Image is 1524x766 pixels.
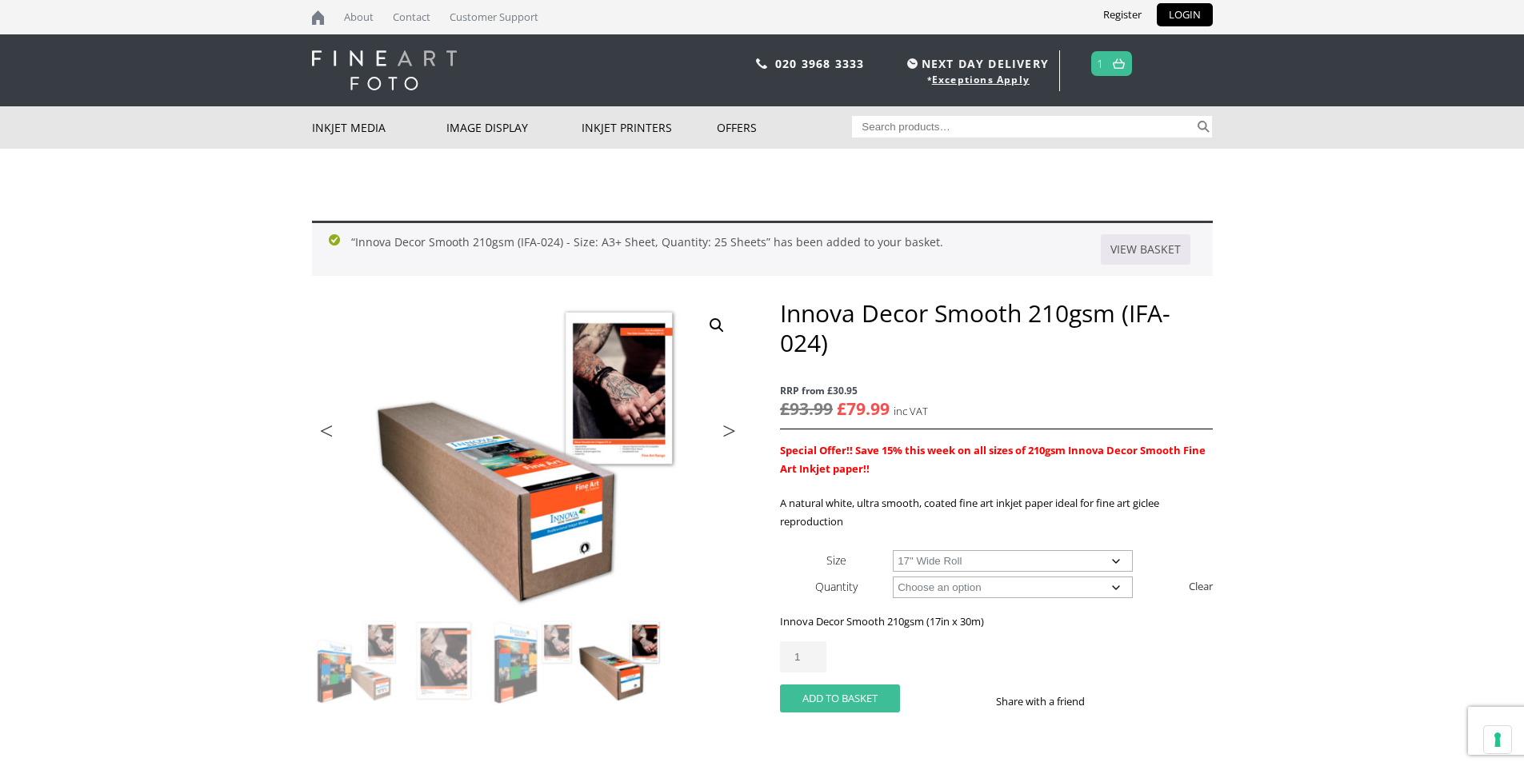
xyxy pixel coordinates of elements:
a: Inkjet Printers [582,106,717,149]
div: “Innova Decor Smooth 210gsm (IFA-024) - Size: A3+ Sheet, Quantity: 25 Sheets” has been added to y... [312,221,1213,276]
bdi: 79.99 [837,397,890,420]
img: logo-white.svg [312,50,457,90]
a: Offers [717,106,852,149]
a: View full-screen image gallery [702,311,731,340]
a: 020 3968 3333 [775,56,865,71]
a: Exceptions Apply [932,73,1030,86]
img: basket.svg [1113,58,1125,69]
img: Innova Decor Smooth 210gsm (IFA-024) - Image 2 [401,618,487,704]
p: A natural white, ultra smooth, coated fine art inkjet paper ideal for fine art giclee reproduction [780,494,1212,531]
img: Innova Decor Smooth 210gsm (IFA-024) [313,618,399,704]
a: LOGIN [1157,3,1213,26]
button: Your consent preferences for tracking technologies [1484,726,1511,753]
a: Inkjet Media [312,106,447,149]
span: £ [780,397,790,420]
img: phone.svg [756,58,767,69]
span: RRP from £30.95 [780,381,1212,400]
label: Size [826,553,846,568]
img: time.svg [907,58,918,69]
p: Innova Decor Smooth 210gsm (17in x 30m) [780,612,1212,631]
a: Register [1091,3,1154,26]
img: email sharing button [1142,695,1155,708]
span: £ [837,397,846,420]
bdi: 93.99 [780,397,833,420]
button: Add to basket [780,684,900,712]
img: twitter sharing button [1123,695,1136,708]
h1: Innova Decor Smooth 210gsm (IFA-024) [780,298,1212,357]
label: Quantity [815,579,858,594]
a: 1 [1097,52,1104,75]
a: Clear options [1189,573,1213,599]
p: Share with a friend [996,692,1104,711]
img: Innova Decor Smooth 210gsm (IFA-024) - Image 4 [577,618,663,704]
img: Innova Decor Smooth 210gsm (IFA-024) - Image 3 [489,618,575,704]
input: Product quantity [780,641,826,672]
button: Search [1194,116,1213,138]
span: Special Offer!! Save 15% this week on all sizes of 210gsm Innova Decor Smooth Fine Art Inkjet pap... [780,443,1206,476]
a: Image Display [446,106,582,149]
a: View basket [1101,234,1190,265]
img: facebook sharing button [1104,695,1117,708]
input: Search products… [852,116,1194,138]
span: NEXT DAY DELIVERY [903,54,1049,73]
